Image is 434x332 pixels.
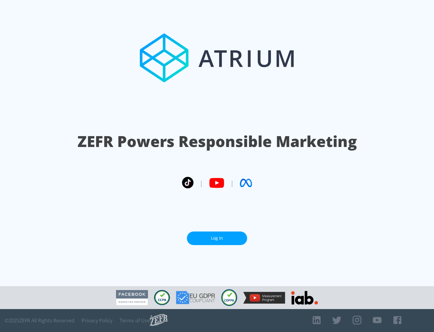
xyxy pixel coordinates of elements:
img: YouTube Measurement Program [243,292,285,304]
span: © 2025 ZEFR All Rights Reserved [5,318,74,324]
h1: ZEFR Powers Responsible Marketing [77,131,357,152]
img: IAB [291,291,318,305]
span: | [230,178,234,187]
img: COPPA Compliant [221,289,237,306]
a: Log In [187,231,247,245]
img: GDPR Compliant [176,291,215,304]
img: CCPA Compliant [154,290,170,305]
a: Privacy Policy [82,318,112,324]
span: | [200,178,203,187]
img: Facebook Marketing Partner [116,290,148,305]
a: Terms of Use [120,318,150,324]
